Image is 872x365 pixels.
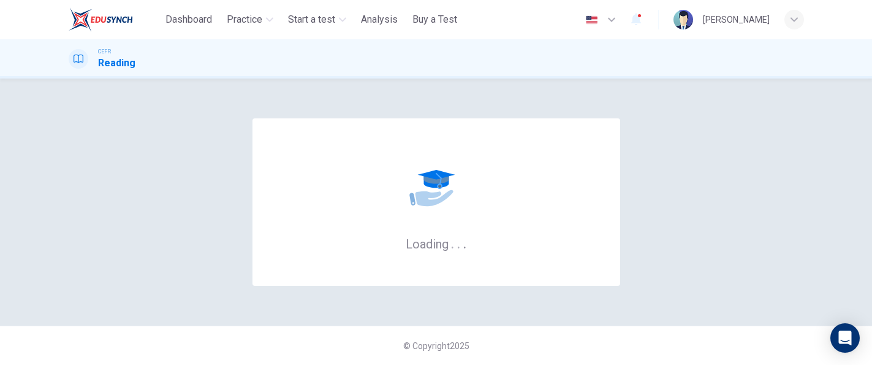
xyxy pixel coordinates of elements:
img: en [584,15,599,25]
span: Buy a Test [412,12,457,27]
button: Buy a Test [408,9,462,31]
div: [PERSON_NAME] [703,12,770,27]
button: Practice [222,9,278,31]
span: Practice [227,12,262,27]
span: Dashboard [165,12,212,27]
button: Analysis [356,9,403,31]
a: ELTC logo [69,7,161,32]
h1: Reading [98,56,135,71]
div: Open Intercom Messenger [830,323,860,353]
h6: . [450,232,455,253]
h6: . [463,232,467,253]
img: ELTC logo [69,7,133,32]
span: © Copyright 2025 [403,341,469,351]
button: Start a test [283,9,351,31]
h6: Loading [406,236,467,252]
span: Start a test [288,12,335,27]
span: CEFR [98,47,111,56]
h6: . [457,232,461,253]
span: Analysis [361,12,398,27]
img: Profile picture [673,10,693,29]
button: Dashboard [161,9,217,31]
